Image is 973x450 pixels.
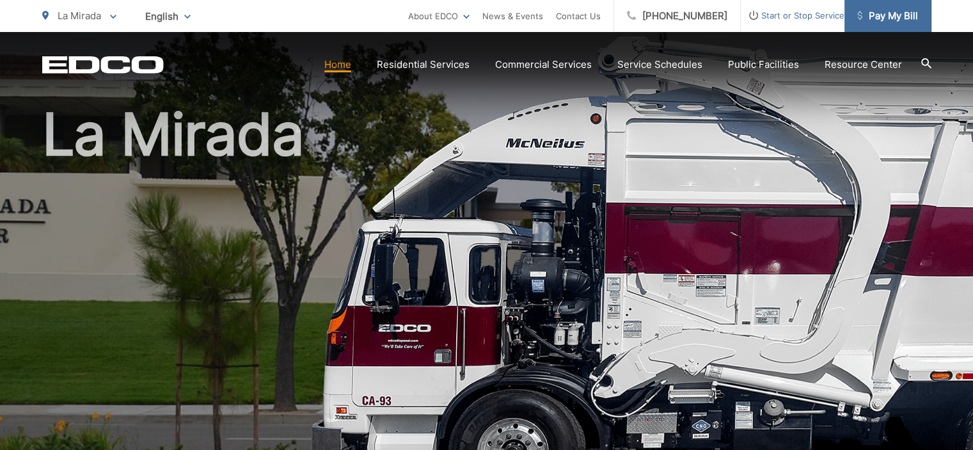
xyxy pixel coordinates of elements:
a: EDCD logo. Return to the homepage. [42,56,164,74]
a: Service Schedules [617,57,702,72]
a: Home [324,57,351,72]
a: Commercial Services [495,57,592,72]
a: Resource Center [825,57,902,72]
a: Public Facilities [728,57,799,72]
a: About EDCO [408,8,470,24]
span: Pay My Bill [857,8,918,24]
a: Contact Us [556,8,601,24]
span: English [136,5,200,28]
a: Residential Services [377,57,470,72]
span: La Mirada [58,10,101,22]
a: News & Events [482,8,543,24]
